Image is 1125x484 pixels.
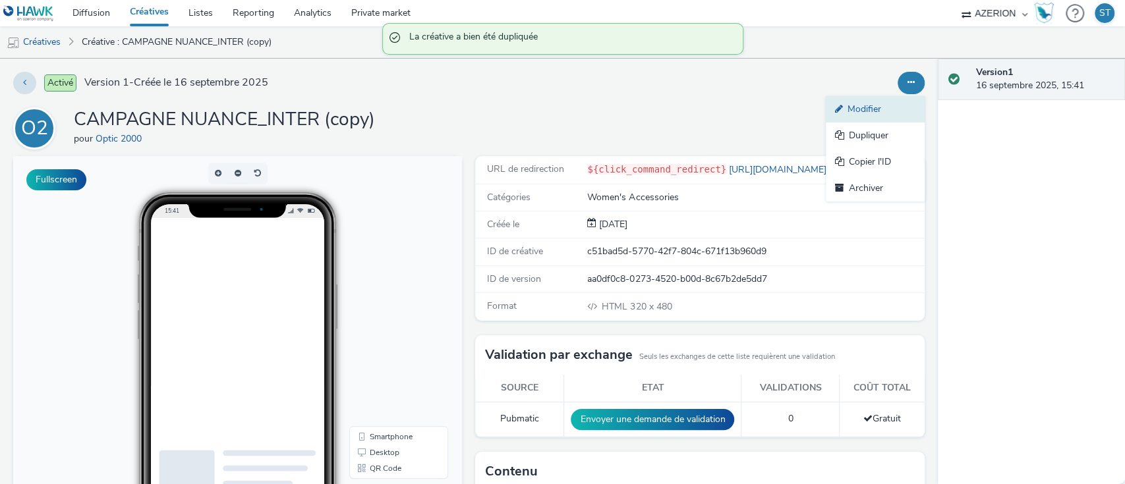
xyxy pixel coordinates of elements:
[600,300,672,313] span: 320 x 480
[487,300,517,312] span: Format
[339,304,432,320] li: QR Code
[74,107,375,132] h1: CAMPAGNE NUANCE_INTER (copy)
[976,66,1013,78] strong: Version 1
[487,163,564,175] span: URL de redirection
[7,36,20,49] img: mobile
[1099,3,1111,23] div: ST
[357,292,386,300] span: Desktop
[840,375,925,402] th: Coût total
[487,245,543,257] span: ID de créative
[21,110,48,147] div: O2
[571,409,734,430] button: Envoyer une demande de validation
[587,245,923,258] div: c51bad5d-5770-42f7-804c-671f13b960d9
[826,149,925,175] a: Copier l'ID
[96,132,147,145] a: Optic 2000
[863,412,901,425] span: Gratuit
[1034,3,1059,24] a: Hawk Academy
[741,375,840,402] th: Validations
[826,96,925,122] a: Modifier
[339,273,432,288] li: Smartphone
[726,163,832,176] a: [URL][DOMAIN_NAME]
[602,300,630,313] span: HTML
[357,277,399,284] span: Smartphone
[639,352,835,362] small: Seuls les exchanges de cette liste requièrent une validation
[596,218,627,231] div: Création 16 septembre 2025, 15:41
[3,5,54,22] img: undefined Logo
[357,308,388,316] span: QR Code
[339,288,432,304] li: Desktop
[587,273,923,286] div: aa0df0c8-0273-4520-b00d-8c67b2de5dd7
[587,164,726,175] code: ${click_command_redirect}
[564,375,741,402] th: Etat
[475,375,564,402] th: Source
[44,74,76,92] span: Activé
[596,218,627,230] span: [DATE]
[74,132,96,145] span: pour
[487,273,541,285] span: ID de version
[152,51,166,58] span: 15:41
[26,169,86,190] button: Fullscreen
[485,462,538,481] h3: Contenu
[487,191,531,203] span: Catégories
[75,26,278,58] a: Créative : CAMPAGNE NUANCE_INTER (copy)
[826,175,925,202] a: Archiver
[826,122,925,149] a: Dupliquer
[587,191,923,204] div: Women's Accessories
[475,402,564,437] td: Pubmatic
[485,345,633,365] h3: Validation par exchange
[487,218,519,230] span: Créée le
[409,30,730,47] span: La créative a bien été dupliquée
[976,66,1114,93] div: 16 septembre 2025, 15:41
[788,412,793,425] span: 0
[1034,3,1054,24] img: Hawk Academy
[84,75,268,90] span: Version 1 - Créée le 16 septembre 2025
[13,122,61,134] a: O2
